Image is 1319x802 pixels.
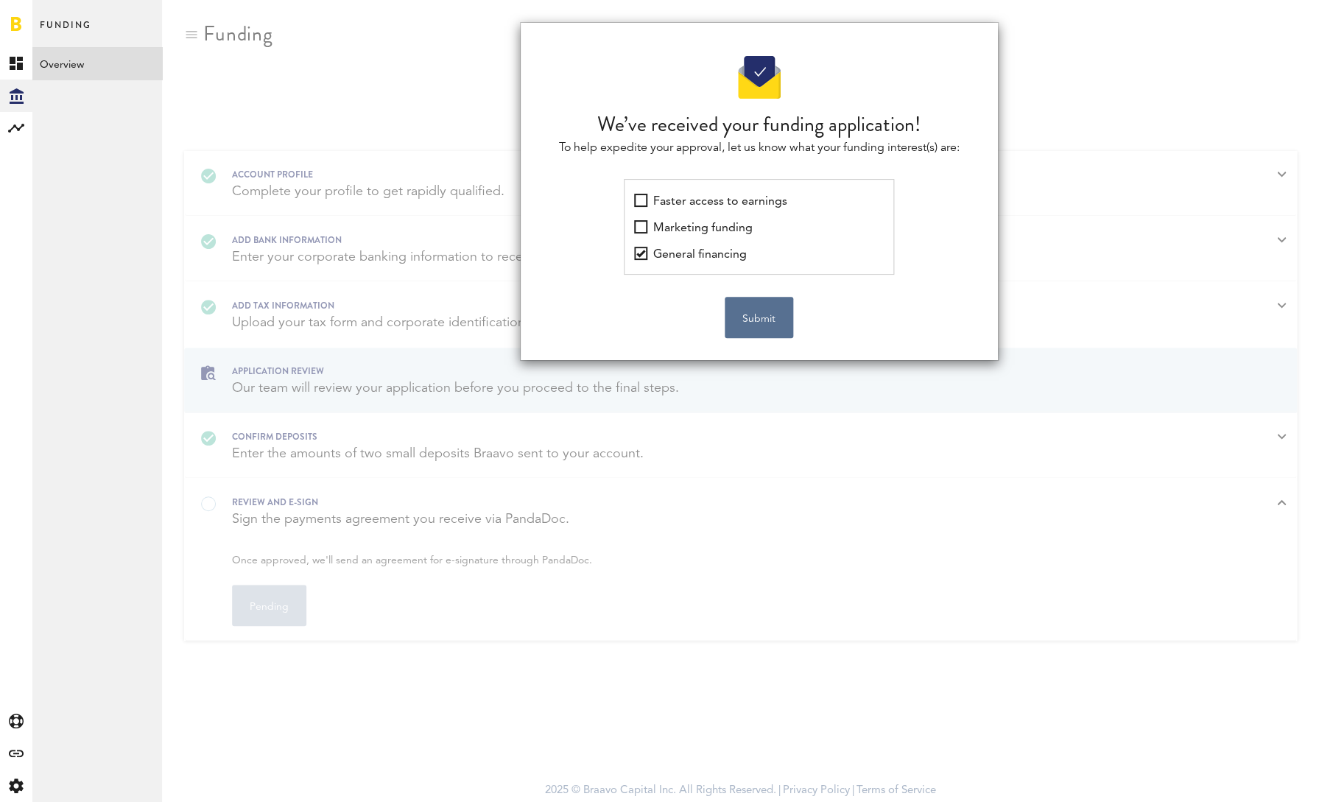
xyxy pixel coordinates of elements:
[653,217,753,237] span: Marketing funding
[725,297,793,338] button: Submit
[738,56,781,99] img: envelope-opened.svg
[32,47,162,80] a: Overview
[40,16,91,47] span: Funding
[653,243,747,264] span: General financing
[653,190,787,211] span: Faster access to earnings
[543,139,976,157] div: To help expedite your approval, let us know what your funding interest(s) are:
[30,10,83,24] span: Support
[543,110,976,139] div: We’ve received your funding application!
